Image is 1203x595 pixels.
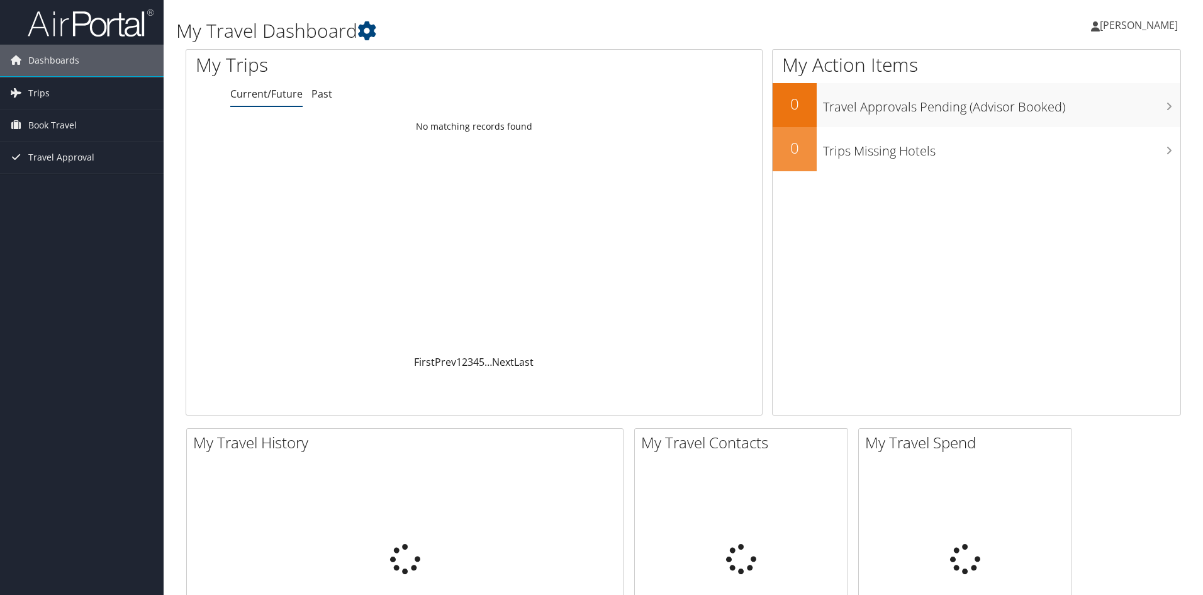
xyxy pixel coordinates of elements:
[484,355,492,369] span: …
[865,432,1072,453] h2: My Travel Spend
[773,127,1180,171] a: 0Trips Missing Hotels
[28,77,50,109] span: Trips
[773,93,817,115] h2: 0
[467,355,473,369] a: 3
[186,115,762,138] td: No matching records found
[773,83,1180,127] a: 0Travel Approvals Pending (Advisor Booked)
[230,87,303,101] a: Current/Future
[823,92,1180,116] h3: Travel Approvals Pending (Advisor Booked)
[641,432,848,453] h2: My Travel Contacts
[196,52,513,78] h1: My Trips
[311,87,332,101] a: Past
[414,355,435,369] a: First
[28,8,154,38] img: airportal-logo.png
[473,355,479,369] a: 4
[435,355,456,369] a: Prev
[1100,18,1178,32] span: [PERSON_NAME]
[1091,6,1190,44] a: [PERSON_NAME]
[193,432,623,453] h2: My Travel History
[176,18,853,44] h1: My Travel Dashboard
[456,355,462,369] a: 1
[28,45,79,76] span: Dashboards
[28,110,77,141] span: Book Travel
[492,355,514,369] a: Next
[514,355,534,369] a: Last
[823,136,1180,160] h3: Trips Missing Hotels
[479,355,484,369] a: 5
[28,142,94,173] span: Travel Approval
[462,355,467,369] a: 2
[773,137,817,159] h2: 0
[773,52,1180,78] h1: My Action Items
